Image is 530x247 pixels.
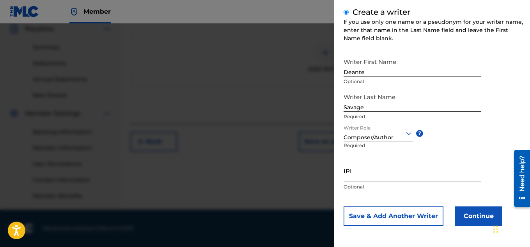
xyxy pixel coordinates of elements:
[344,183,481,190] p: Optional
[344,206,443,226] button: Save & Add Another Writer
[344,78,481,85] p: Optional
[493,217,498,241] div: Drag
[508,147,530,210] iframe: Resource Center
[69,7,79,16] img: Top Rightsholder
[83,7,111,16] span: Member
[9,6,39,17] img: MLC Logo
[344,18,525,43] div: If you use only one name or a pseudonym for your writer name, enter that name in the Last Name fi...
[344,142,370,160] p: Required
[416,130,423,137] span: ?
[491,210,530,247] iframe: Chat Widget
[455,206,502,226] button: Continue
[344,113,481,120] p: Required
